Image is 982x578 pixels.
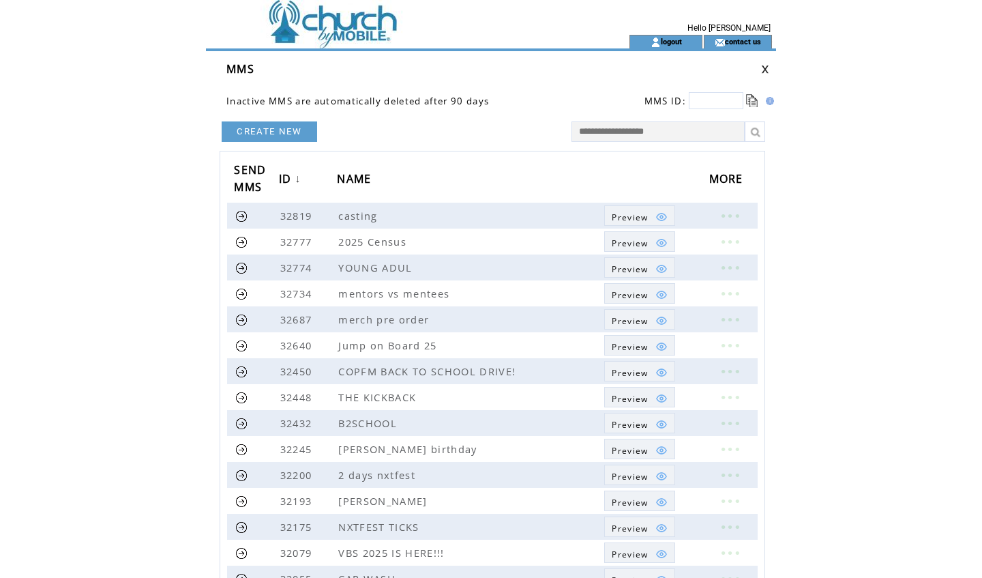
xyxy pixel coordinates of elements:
img: eye.png [655,315,668,327]
a: Preview [604,491,674,511]
span: [PERSON_NAME] [338,494,430,508]
img: eye.png [655,392,668,405]
span: 32450 [280,364,316,378]
img: eye.png [655,418,668,431]
span: SEND MMS [234,159,266,201]
span: 32687 [280,313,316,326]
span: 32200 [280,468,316,482]
span: MMS ID: [644,95,686,107]
span: 32432 [280,416,316,430]
span: Show MMS preview [612,445,648,457]
img: eye.png [655,341,668,353]
img: eye.png [655,289,668,301]
a: Preview [604,205,674,226]
span: Show MMS preview [612,341,648,353]
span: Show MMS preview [612,367,648,379]
span: Show MMS preview [612,237,648,249]
span: Show MMS preview [612,289,648,301]
span: 32175 [280,520,316,534]
img: eye.png [655,496,668,508]
a: logout [661,37,682,46]
span: 32193 [280,494,316,508]
img: eye.png [655,548,668,560]
a: Preview [604,283,674,304]
span: Show MMS preview [612,497,648,508]
a: ID↓ [279,167,305,192]
a: Preview [604,257,674,278]
span: Show MMS preview [612,471,648,482]
span: B2SCHOOL [338,416,400,430]
img: eye.png [655,211,668,223]
span: 2 days nxtfest [338,468,419,482]
img: eye.png [655,522,668,534]
span: 32819 [280,209,316,222]
a: Preview [604,231,674,252]
img: account_icon.gif [651,37,661,48]
span: 2025 Census [338,235,410,248]
span: Show MMS preview [612,263,648,275]
a: CREATE NEW [222,121,317,142]
span: mentors vs mentees [338,287,453,300]
span: 32079 [280,546,316,560]
a: Preview [604,439,674,459]
span: MMS [226,61,254,76]
span: [PERSON_NAME] birthday [338,442,480,456]
img: help.gif [762,97,774,105]
span: Show MMS preview [612,393,648,405]
a: Preview [604,335,674,356]
span: merch pre order [338,313,432,326]
span: YOUNG ADUL [338,261,415,274]
a: contact us [725,37,761,46]
span: Show MMS preview [612,212,648,223]
img: contact_us_icon.gif [715,37,725,48]
a: Preview [604,387,674,407]
img: eye.png [655,366,668,379]
span: Show MMS preview [612,419,648,431]
span: 32640 [280,338,316,352]
span: 32774 [280,261,316,274]
a: Preview [604,517,674,537]
a: Preview [604,413,674,433]
span: 32245 [280,442,316,456]
span: COPFM BACK TO SCHOOL DRIVE! [338,364,519,378]
a: Preview [604,543,674,563]
span: Show MMS preview [612,315,648,327]
span: 32734 [280,287,316,300]
a: Preview [604,309,674,330]
span: NAME [337,168,374,193]
span: 32777 [280,235,316,248]
img: eye.png [655,444,668,457]
span: Jump on Board 25 [338,338,440,352]
img: eye.png [655,237,668,249]
span: ID [279,168,295,193]
a: NAME [337,167,378,192]
span: Inactive MMS are automatically deleted after 90 days [226,95,489,107]
span: NXTFEST TICKS [338,520,422,534]
span: THE KICKBACK [338,390,419,404]
img: eye.png [655,470,668,482]
span: 32448 [280,390,316,404]
img: eye.png [655,263,668,275]
span: casting [338,209,381,222]
span: Hello [PERSON_NAME] [687,23,771,33]
a: Preview [604,465,674,485]
span: Show MMS preview [612,523,648,534]
a: Preview [604,361,674,381]
span: MORE [709,168,747,193]
span: VBS 2025 IS HERE!!! [338,546,447,560]
span: Show MMS preview [612,549,648,560]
